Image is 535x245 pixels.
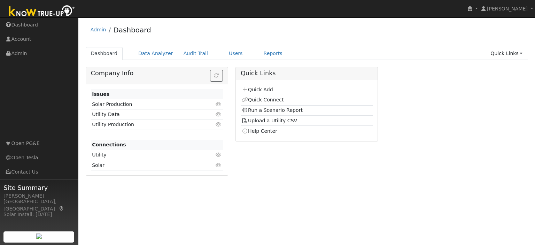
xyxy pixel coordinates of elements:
a: Quick Links [485,47,528,60]
td: Solar Production [91,99,202,109]
a: Reports [258,47,288,60]
td: Solar [91,160,202,170]
span: Site Summary [3,183,75,192]
a: Upload a Utility CSV [242,118,297,123]
a: Dashboard [113,26,151,34]
a: Data Analyzer [133,47,178,60]
td: Utility Production [91,120,202,130]
a: Dashboard [86,47,123,60]
a: Quick Connect [242,97,284,102]
div: [GEOGRAPHIC_DATA], [GEOGRAPHIC_DATA] [3,198,75,213]
div: [PERSON_NAME] [3,192,75,200]
strong: Connections [92,142,126,147]
img: retrieve [36,233,42,239]
a: Admin [91,27,106,32]
a: Help Center [242,128,277,134]
td: Utility [91,150,202,160]
a: Users [224,47,248,60]
strong: Issues [92,91,109,97]
td: Utility Data [91,109,202,120]
a: Run a Scenario Report [242,107,303,113]
div: Solar Install: [DATE] [3,211,75,218]
a: Audit Trail [178,47,213,60]
i: Click to view [216,102,222,107]
a: Quick Add [242,87,273,92]
span: [PERSON_NAME] [487,6,528,12]
img: Know True-Up [5,4,78,20]
h5: Company Info [91,70,223,77]
h5: Quick Links [241,70,373,77]
i: Click to view [216,152,222,157]
a: Map [59,206,65,212]
i: Click to view [216,112,222,117]
i: Click to view [216,122,222,127]
i: Click to view [216,163,222,168]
